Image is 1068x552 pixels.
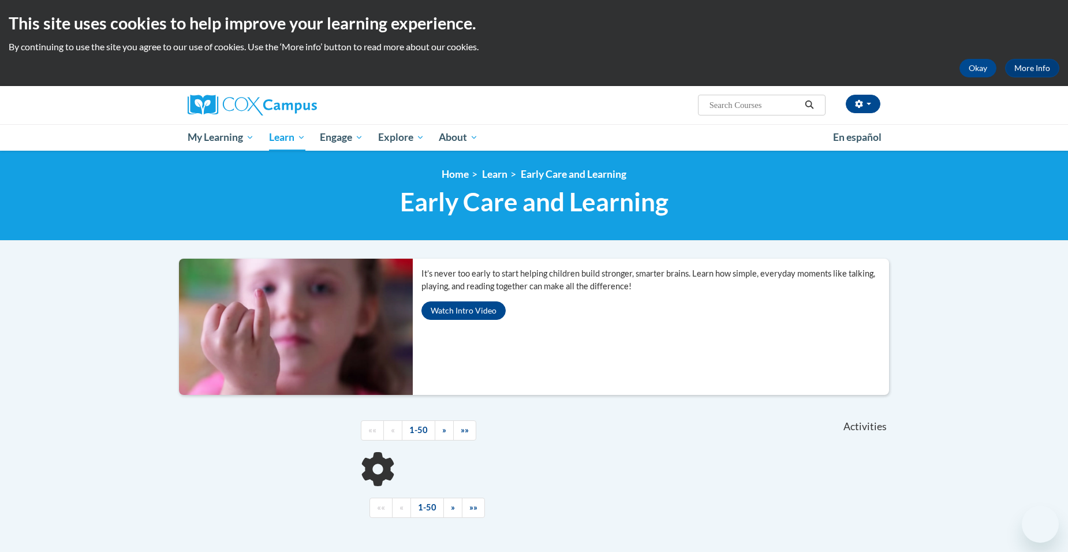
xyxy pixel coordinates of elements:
a: 1-50 [410,498,444,518]
a: Engage [312,124,371,151]
iframe: Button to launch messaging window [1022,506,1059,543]
a: End [453,420,476,441]
span: Activities [843,420,887,433]
span: Explore [378,130,424,144]
img: Cox Campus [188,95,317,115]
a: End [462,498,485,518]
span: «« [368,425,376,435]
div: Main menu [170,124,898,151]
button: Watch Intro Video [421,301,506,320]
p: It’s never too early to start helping children build stronger, smarter brains. Learn how simple, ... [421,267,889,293]
a: Next [435,420,454,441]
span: » [442,425,446,435]
span: «« [377,502,385,512]
a: Learn [262,124,313,151]
h2: This site uses cookies to help improve your learning experience. [9,12,1059,35]
a: En español [826,125,889,150]
a: Next [443,498,462,518]
span: »» [469,502,477,512]
button: Okay [959,59,996,77]
p: By continuing to use the site you agree to our use of cookies. Use the ‘More info’ button to read... [9,40,1059,53]
a: Previous [383,420,402,441]
span: About [439,130,478,144]
span: En español [833,131,882,143]
span: « [391,425,395,435]
a: Previous [392,498,411,518]
button: Account Settings [846,95,880,113]
span: Engage [320,130,363,144]
a: Home [442,168,469,180]
input: Search Courses [708,98,801,112]
span: « [399,502,404,512]
span: Early Care and Learning [400,187,669,217]
a: Cox Campus [188,95,407,115]
a: Begining [361,420,384,441]
a: 1-50 [402,420,435,441]
a: My Learning [180,124,262,151]
span: » [451,502,455,512]
span: Learn [269,130,305,144]
a: Begining [369,498,393,518]
span: »» [461,425,469,435]
button: Search [801,98,818,112]
a: About [432,124,486,151]
a: Explore [371,124,432,151]
span: My Learning [188,130,254,144]
a: Early Care and Learning [521,168,626,180]
a: Learn [482,168,507,180]
a: More Info [1005,59,1059,77]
